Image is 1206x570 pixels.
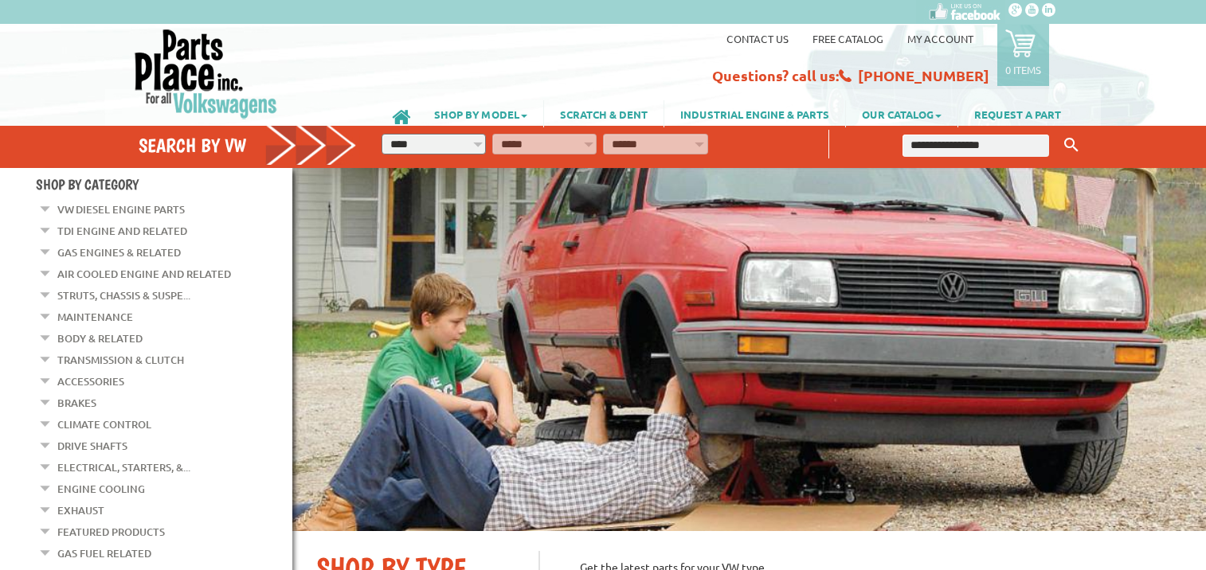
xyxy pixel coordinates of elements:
[846,100,957,127] a: OUR CATALOG
[726,32,789,45] a: Contact us
[57,435,127,456] a: Drive Shafts
[36,176,292,193] h4: Shop By Category
[57,371,124,392] a: Accessories
[1059,132,1083,158] button: Keyword Search
[57,414,151,435] a: Climate Control
[57,349,184,370] a: Transmission & Clutch
[57,500,104,521] a: Exhaust
[57,328,143,349] a: Body & Related
[57,285,190,306] a: Struts, Chassis & Suspe...
[57,521,165,542] a: Featured Products
[139,134,357,157] h4: Search by VW
[57,457,190,478] a: Electrical, Starters, &...
[664,100,845,127] a: INDUSTRIAL ENGINE & PARTS
[57,199,185,220] a: VW Diesel Engine Parts
[57,392,96,413] a: Brakes
[57,264,231,284] a: Air Cooled Engine and Related
[418,100,543,127] a: SHOP BY MODEL
[57,221,187,241] a: TDI Engine and Related
[57,306,133,327] a: Maintenance
[133,28,279,119] img: Parts Place Inc!
[544,100,664,127] a: SCRATCH & DENT
[57,242,181,263] a: Gas Engines & Related
[812,32,883,45] a: Free Catalog
[292,168,1206,531] img: First slide [900x500]
[907,32,973,45] a: My Account
[1005,63,1041,76] p: 0 items
[997,24,1049,86] a: 0 items
[958,100,1077,127] a: REQUEST A PART
[57,543,151,564] a: Gas Fuel Related
[57,478,145,499] a: Engine Cooling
